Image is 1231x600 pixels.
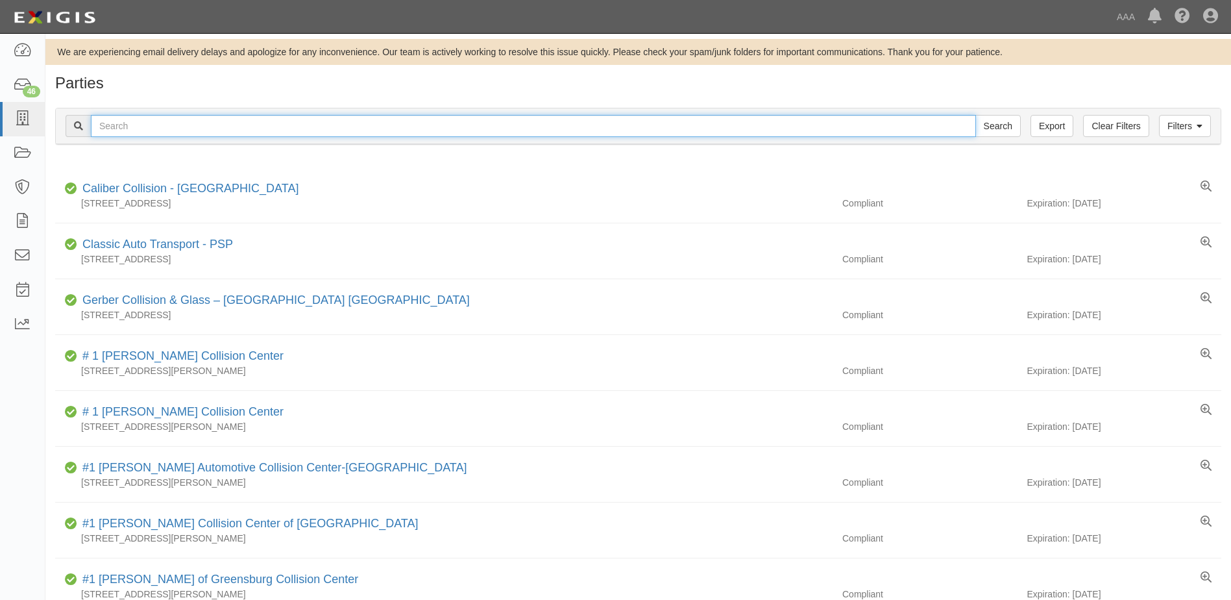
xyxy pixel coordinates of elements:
a: Caliber Collision - [GEOGRAPHIC_DATA] [82,182,299,195]
input: Search [91,115,976,137]
div: [STREET_ADDRESS][PERSON_NAME] [55,364,833,377]
input: Search [975,115,1021,137]
a: View results summary [1201,404,1212,417]
div: Expiration: [DATE] [1027,308,1221,321]
div: Gerber Collision & Glass – Houston Brighton [77,292,470,309]
a: View results summary [1201,571,1212,584]
div: Expiration: [DATE] [1027,476,1221,489]
div: 46 [23,86,40,97]
div: Caliber Collision - Gainesville [77,181,299,197]
div: Expiration: [DATE] [1027,253,1221,266]
a: Filters [1159,115,1211,137]
a: Export [1030,115,1073,137]
i: Compliant [65,408,77,417]
div: Compliant [833,253,1027,266]
i: Compliant [65,519,77,529]
div: Compliant [833,197,1027,210]
div: Expiration: [DATE] [1027,197,1221,210]
div: Expiration: [DATE] [1027,364,1221,377]
div: Compliant [833,420,1027,433]
div: # 1 Cochran Collision Center [77,404,284,421]
div: Expiration: [DATE] [1027,420,1221,433]
div: We are experiencing email delivery delays and apologize for any inconvenience. Our team is active... [45,45,1231,58]
a: # 1 [PERSON_NAME] Collision Center [82,405,284,418]
i: Compliant [65,296,77,305]
i: Compliant [65,464,77,473]
div: [STREET_ADDRESS][PERSON_NAME] [55,420,833,433]
a: Gerber Collision & Glass – [GEOGRAPHIC_DATA] [GEOGRAPHIC_DATA] [82,294,470,306]
a: #1 [PERSON_NAME] of Greensburg Collision Center [82,573,358,586]
div: Classic Auto Transport - PSP [77,236,233,253]
div: [STREET_ADDRESS][PERSON_NAME] [55,532,833,545]
div: #1 Cochran Collision Center of Greensburg [77,516,419,532]
div: #1 Cochran Automotive Collision Center-Monroeville [77,460,467,477]
i: Compliant [65,575,77,584]
div: #1 Cochran of Greensburg Collision Center [77,571,358,588]
a: Classic Auto Transport - PSP [82,238,233,251]
i: Compliant [65,240,77,249]
a: View results summary [1201,181,1212,194]
a: #1 [PERSON_NAME] Collision Center of [GEOGRAPHIC_DATA] [82,517,419,530]
i: Compliant [65,352,77,361]
a: # 1 [PERSON_NAME] Collision Center [82,349,284,362]
div: [STREET_ADDRESS] [55,308,833,321]
div: Compliant [833,308,1027,321]
div: Compliant [833,476,1027,489]
a: View results summary [1201,516,1212,529]
div: [STREET_ADDRESS][PERSON_NAME] [55,476,833,489]
a: View results summary [1201,292,1212,305]
a: View results summary [1201,460,1212,473]
a: AAA [1110,4,1141,30]
i: Compliant [65,184,77,194]
div: [STREET_ADDRESS] [55,197,833,210]
div: Expiration: [DATE] [1027,532,1221,545]
div: # 1 Cochran Collision Center [77,348,284,365]
a: View results summary [1201,348,1212,361]
i: Help Center - Complianz [1175,9,1190,25]
a: Clear Filters [1083,115,1149,137]
h1: Parties [55,75,1221,92]
img: logo-5460c22ac91f19d4615b14bd174203de0afe785f0fc80cf4dbbc73dc1793850b.png [10,6,99,29]
div: [STREET_ADDRESS] [55,253,833,266]
a: #1 [PERSON_NAME] Automotive Collision Center-[GEOGRAPHIC_DATA] [82,461,467,474]
a: View results summary [1201,236,1212,249]
div: Compliant [833,532,1027,545]
div: Compliant [833,364,1027,377]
